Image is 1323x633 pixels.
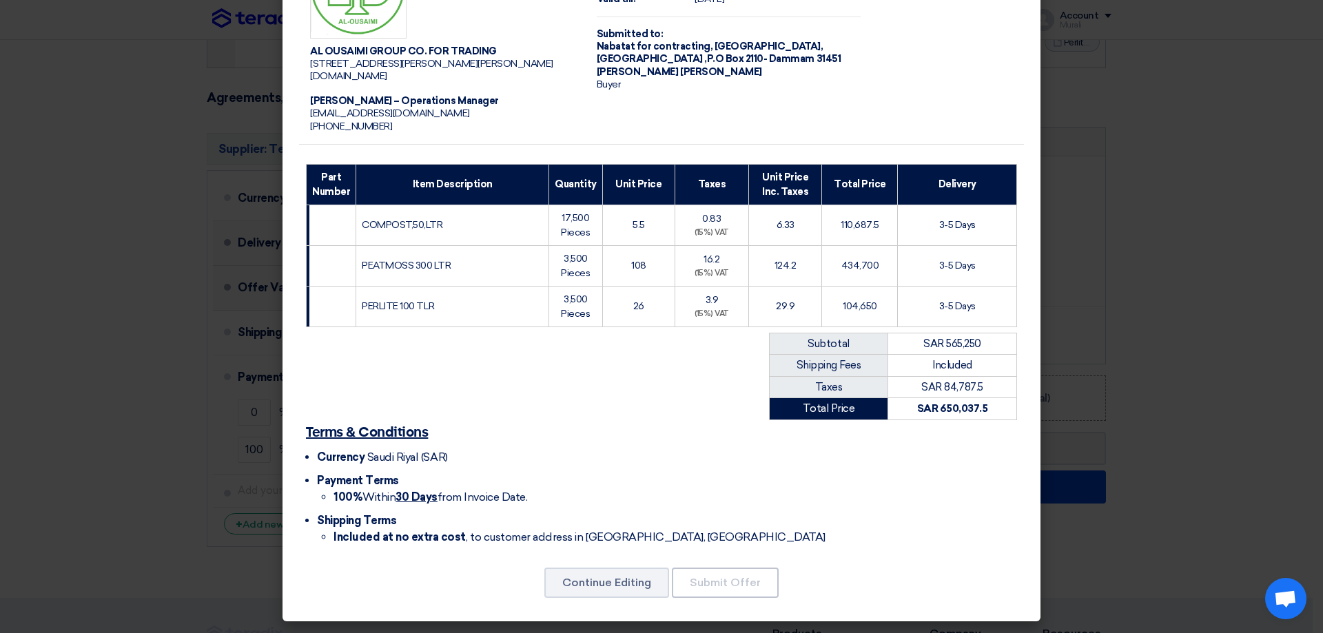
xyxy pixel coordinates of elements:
u: 30 Days [396,490,438,504]
u: Terms & Conditions [306,426,428,439]
th: Quantity [549,164,602,205]
span: Included [932,359,972,371]
span: 3,500 Pieces [561,253,590,279]
th: Item Description [356,164,549,205]
button: Submit Offer [672,568,779,598]
span: Payment Terms [317,474,399,487]
span: 3-5 Days [939,219,976,231]
span: Shipping Terms [317,514,396,527]
span: 110,687.5 [841,219,879,231]
th: Unit Price [602,164,675,205]
span: [PHONE_NUMBER] [310,121,392,132]
th: Unit Price Inc. Taxes [748,164,822,205]
span: 0.83 [702,213,721,225]
span: Currency [317,450,365,464]
span: 108 [631,260,646,271]
td: Shipping Fees [770,355,888,377]
li: , to customer address in [GEOGRAPHIC_DATA], [GEOGRAPHIC_DATA] [334,529,1017,546]
th: Total Price [822,164,898,205]
th: Delivery [898,164,1017,205]
span: 3-5 Days [939,260,976,271]
div: (15%) VAT [681,227,743,239]
span: 17,500 Pieces [561,212,590,238]
td: Taxes [770,376,888,398]
span: 104,650 [843,300,877,312]
span: 16.2 [704,253,719,265]
span: 5.5 [633,219,645,231]
strong: 100% [334,490,362,504]
div: AL OUSAIMI GROUP CO. FOR TRADING [310,45,575,58]
td: Subtotal [770,333,888,355]
strong: SAR 650,037.5 [917,402,988,415]
span: Saudi Riyal (SAR) [367,450,448,464]
span: SAR 84,787.5 [921,381,983,393]
span: 26 [633,300,644,312]
div: (15%) VAT [681,309,743,320]
span: 434,700 [841,260,879,271]
th: Part Number [307,164,356,205]
span: 3-5 Days [939,300,976,312]
span: [STREET_ADDRESS][PERSON_NAME][PERSON_NAME] [310,58,553,70]
div: (15%) VAT [681,268,743,280]
span: PEATMOSS 300 LTR [362,260,451,271]
span: 6.33 [777,219,794,231]
span: Within from Invoice Date. [334,490,527,504]
span: COMPOST,50,LTR [362,219,442,231]
span: [EMAIL_ADDRESS][DOMAIN_NAME] [310,107,470,119]
span: 29.9 [776,300,794,312]
span: 124.2 [775,260,797,271]
strong: Included at no extra cost [334,530,466,543]
span: Nabatat for contracting, [597,41,712,52]
span: [PERSON_NAME] [PERSON_NAME] [597,66,762,78]
span: 3,500 Pieces [561,293,590,320]
button: Continue Editing [544,568,669,598]
span: Buyer [597,79,621,90]
th: Taxes [675,164,749,205]
td: SAR 565,250 [888,333,1016,355]
div: Open chat [1265,578,1306,619]
span: 3.9 [706,294,719,306]
td: Total Price [770,398,888,420]
span: [DOMAIN_NAME] [310,70,387,82]
span: PERLITE 100 TLR [362,300,435,312]
span: [GEOGRAPHIC_DATA], [GEOGRAPHIC_DATA] ,P.O Box 2110- Dammam 31451 [597,41,841,65]
strong: Submitted to: [597,28,664,40]
div: [PERSON_NAME] – Operations Manager [310,95,575,107]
